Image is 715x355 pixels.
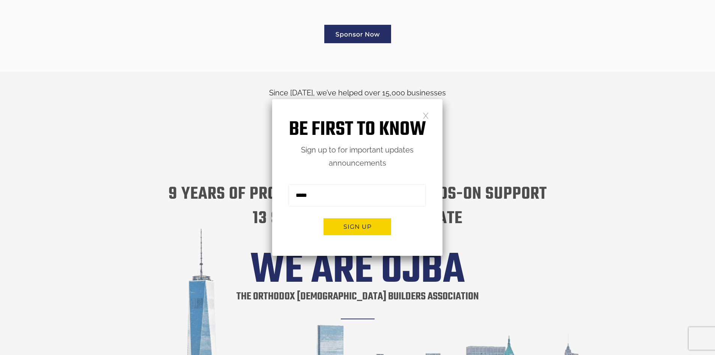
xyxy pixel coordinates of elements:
[324,218,391,235] button: Sign up
[324,25,391,43] a: Sponsor Now
[101,86,615,113] p: Since [DATE], we’ve helped over 15,000 businesses like yours, connect, learn, and grow.
[272,118,443,142] h1: Be first to know
[101,182,615,231] h4: 9 years of providing practical, hands-on support 13 successful expos to date
[423,112,429,118] a: Close
[101,254,615,288] h2: WE ARE OJBA
[272,144,443,170] p: Sign up to for important updates announcements
[236,288,479,323] h1: The orthodox [DEMOGRAPHIC_DATA] builders association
